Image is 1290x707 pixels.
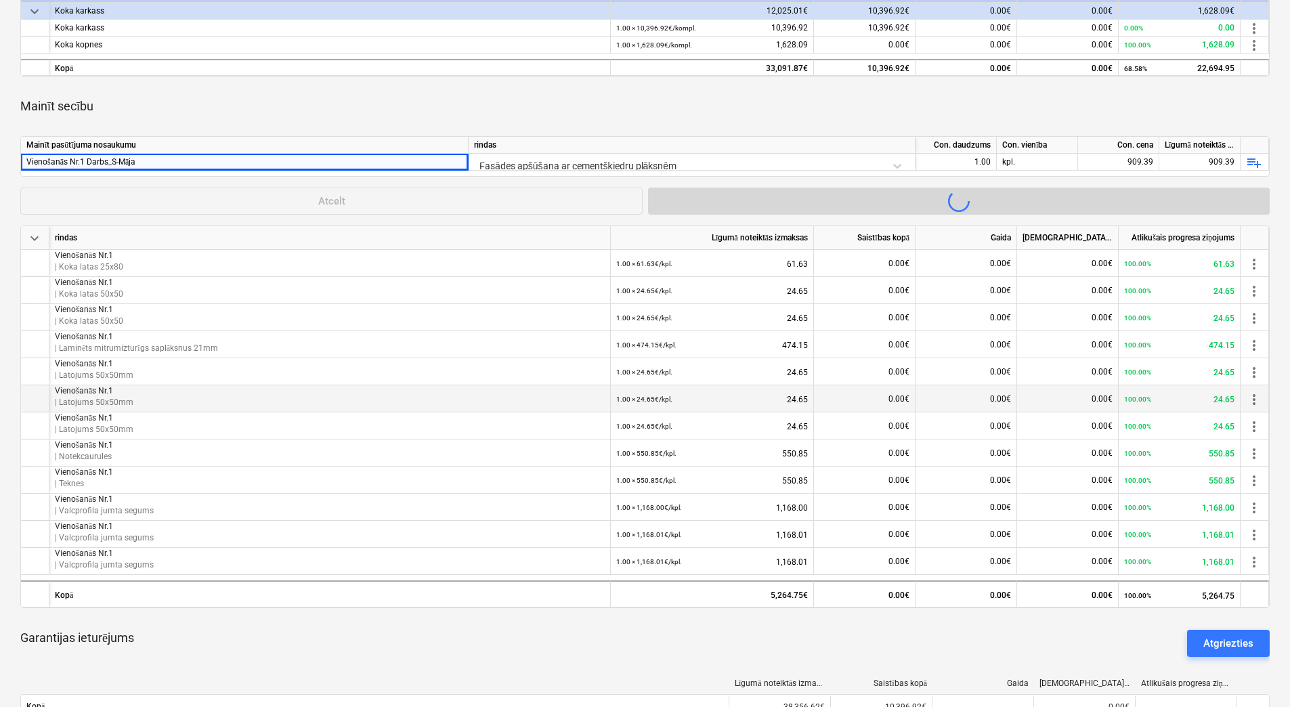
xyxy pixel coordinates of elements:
p: Vienošanās Nr.1 [55,358,605,370]
div: 909.39 [1083,154,1153,171]
div: 550.85 [616,467,808,494]
span: more_vert [1246,37,1262,53]
span: 0.00€ [990,475,1011,485]
div: 10,396.92 [616,20,808,37]
div: 24.65 [616,358,808,386]
span: more_vert [1246,310,1262,326]
span: 0.00€ [888,530,909,539]
p: Vienošanās Nr.1 [55,304,605,316]
span: 0.00€ [1092,394,1113,404]
div: 0.00€ [1017,580,1119,607]
div: kpl. [997,154,1078,171]
span: 0.00€ [990,448,1011,458]
span: 0.00€ [888,40,909,49]
div: Koka karkass [55,3,605,20]
small: 1.00 × 550.85€ / kpl. [616,450,676,457]
span: playlist_add [1246,154,1262,171]
p: Garantijas ieturējums [20,630,134,657]
span: 0.00€ [888,421,909,431]
span: more_vert [1246,554,1262,570]
div: 1,168.01 [616,521,808,549]
span: 0.00€ [990,530,1011,539]
p: | Latojums 50x50mm [55,370,605,381]
span: 0.00€ [888,394,909,404]
p: Vienošanās Nr.1 [55,548,605,559]
div: 12,025.01€ [611,3,814,20]
div: Līgumā noteiktās izmaksas [735,679,825,689]
div: 1,168.01 [1124,548,1234,576]
div: 0.00 [1124,20,1234,37]
span: 0.00€ [1092,502,1113,512]
span: 0.00€ [990,23,1011,33]
div: 10,396.92€ [814,59,916,76]
div: 0.00€ [916,580,1017,607]
span: 0.00€ [1092,340,1113,349]
div: 550.85 [1124,440,1234,467]
small: 0.00% [1124,24,1143,32]
p: | Koka latas 50x50 [55,288,605,300]
small: 1.00 × 24.65€ / kpl. [616,287,672,295]
p: Vienošanās Nr.1 [55,385,605,397]
div: Gaida [916,226,1017,250]
div: Atgriezties [1203,635,1253,652]
div: Līgumā noteiktās izmaksas [1159,137,1241,154]
small: 1.00 × 474.15€ / kpl. [616,341,676,349]
div: 24.65 [1124,277,1234,305]
p: Vienošanās Nr.1 [55,331,605,343]
div: 61.63 [1124,250,1234,278]
div: rindas [49,226,611,250]
span: 0.00€ [888,502,909,512]
span: more_vert [1246,364,1262,381]
span: more_vert [1246,256,1262,272]
div: 1.00 [921,154,991,171]
div: 474.15 [1124,331,1234,359]
span: 0.00€ [1092,313,1113,322]
span: 0.00€ [1092,421,1113,431]
div: Con. daudzums [916,137,997,154]
div: 24.65 [616,304,808,332]
small: 100.00% [1124,314,1151,322]
small: 1.00 × 550.85€ / kpl. [616,477,676,484]
div: Saistības kopā [836,679,927,689]
div: 0.00€ [916,3,1017,20]
span: 0.00€ [990,313,1011,322]
small: 100.00% [1124,531,1151,538]
div: 1,628.09 [1124,37,1234,53]
div: 0.00€ [1017,3,1119,20]
small: 100.00% [1124,558,1151,565]
div: 909.39 [1159,154,1241,171]
p: | Koka latas 50x50 [55,316,605,327]
div: 1,168.01 [616,548,808,576]
small: 1.00 × 1,628.09€ / kompl. [616,41,692,49]
span: 0.00€ [990,340,1011,349]
span: 0.00€ [990,421,1011,431]
div: 1,628.09 [616,37,808,53]
span: 0.00€ [990,286,1011,295]
div: Con. vienība [997,137,1078,154]
small: 100.00% [1124,477,1151,484]
div: 1,168.00 [616,494,808,521]
small: 100.00% [1124,592,1151,599]
small: 100.00% [1124,395,1151,403]
div: 24.65 [1124,385,1234,413]
div: [DEMOGRAPHIC_DATA] izmaksas [1039,679,1130,688]
p: Vienošanās Nr.1 [55,412,605,424]
span: 0.00€ [1092,367,1113,377]
div: [DEMOGRAPHIC_DATA] izmaksas [1017,226,1119,250]
div: 0.00€ [1017,59,1119,76]
div: 24.65 [616,385,808,413]
span: more_vert [1246,20,1262,37]
span: 10,396.92€ [868,23,909,33]
small: 100.00% [1124,368,1151,376]
small: 1.00 × 10,396.92€ / kompl. [616,24,696,32]
div: 474.15 [616,331,808,359]
span: 0.00€ [990,40,1011,49]
iframe: Chat Widget [1222,642,1290,707]
p: Vienošanās Nr.1 [55,521,605,532]
div: 0.00€ [814,580,916,607]
div: Atlikušais progresa ziņojums [1119,226,1241,250]
p: Vienošanās Nr.1 [55,440,605,451]
div: Koka kopnes [55,37,605,53]
div: 24.65 [1124,412,1234,440]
